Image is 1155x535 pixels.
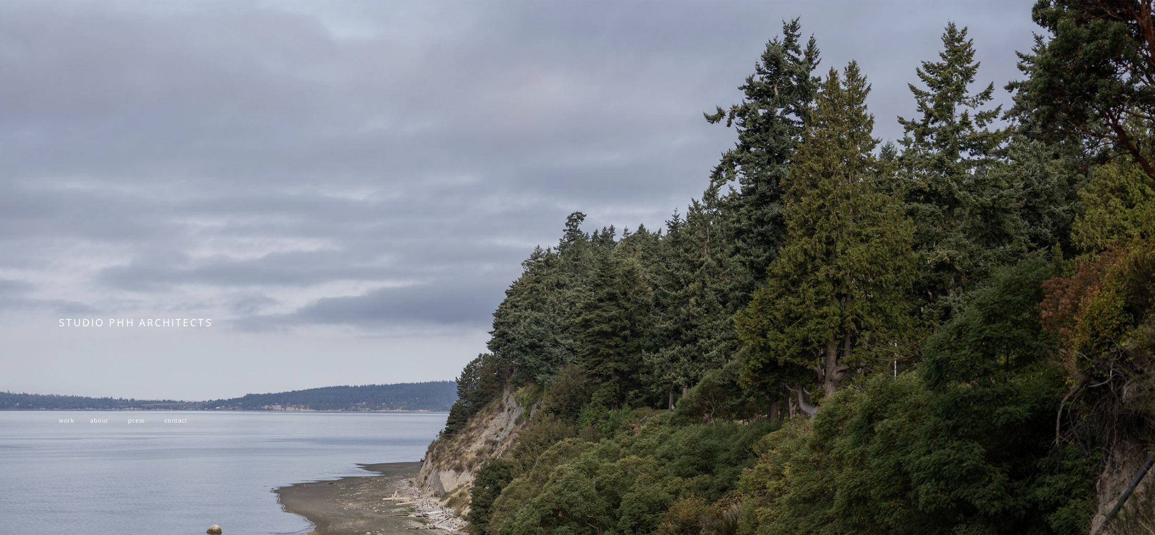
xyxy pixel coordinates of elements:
a: work [59,416,74,424]
span: STUDIO PHH ARCHITECTS [59,315,213,329]
a: press [128,416,145,424]
a: contact [165,416,187,424]
a: about [90,416,108,424]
